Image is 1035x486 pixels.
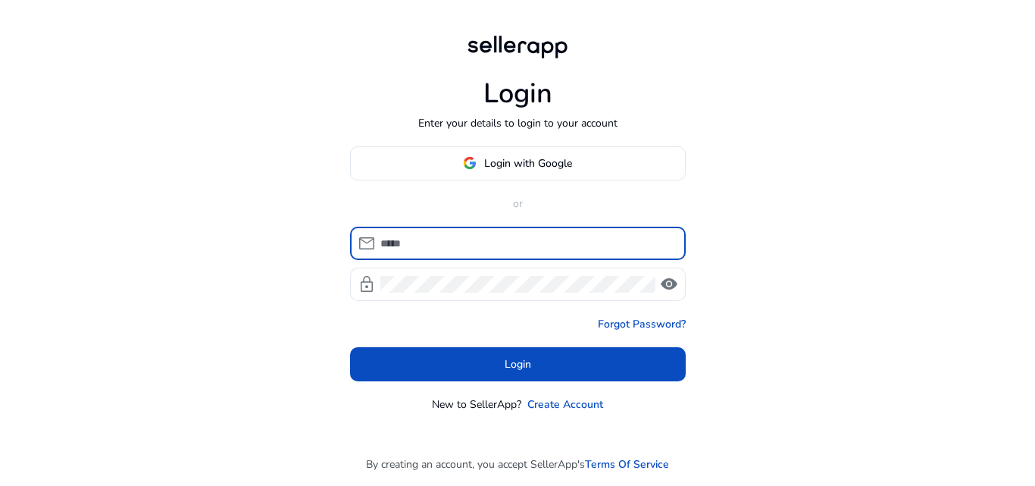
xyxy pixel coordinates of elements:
[463,156,477,170] img: google-logo.svg
[585,456,669,472] a: Terms Of Service
[505,356,531,372] span: Login
[350,146,686,180] button: Login with Google
[418,115,618,131] p: Enter your details to login to your account
[483,77,552,110] h1: Login
[660,275,678,293] span: visibility
[350,196,686,212] p: or
[432,397,521,412] p: New to SellerApp?
[598,316,686,332] a: Forgot Password?
[527,397,603,412] a: Create Account
[358,275,376,293] span: lock
[350,347,686,381] button: Login
[358,234,376,252] span: mail
[484,155,572,171] span: Login with Google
